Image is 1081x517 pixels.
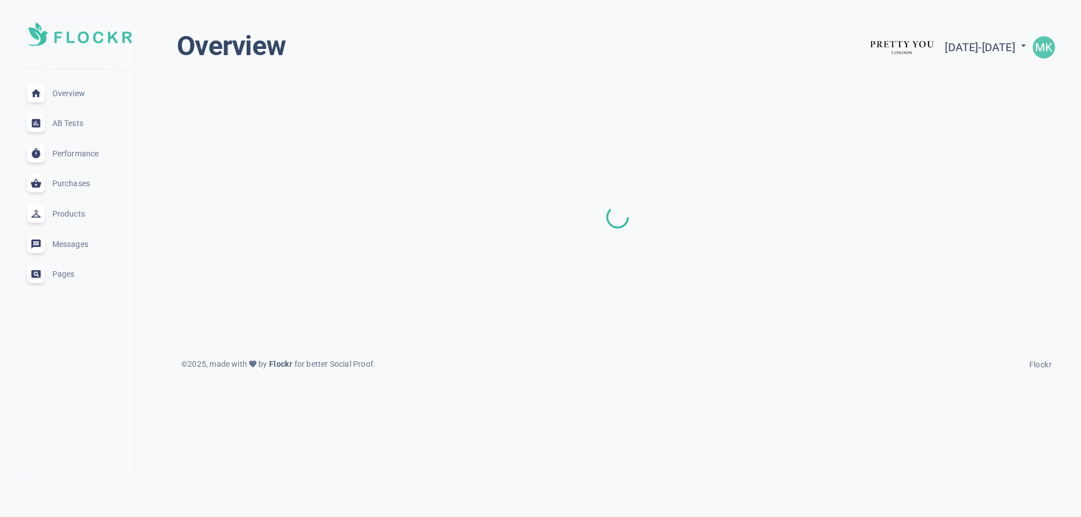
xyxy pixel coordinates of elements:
[9,259,150,289] a: Pages
[177,29,285,63] h1: Overview
[27,23,132,46] img: Soft UI Logo
[9,78,150,109] a: Overview
[267,358,294,371] a: Flockr
[868,30,936,65] img: prettyyou
[1029,360,1052,369] span: Flockr
[267,359,294,368] span: Flockr
[9,108,150,138] a: AB Tests
[1033,36,1055,59] img: 592f51d6859497f08cd3088c2db6378e
[9,138,150,169] a: Performance
[9,229,150,259] a: Messages
[1029,357,1052,370] a: Flockr
[9,199,150,229] a: Products
[175,358,382,371] div: © 2025 , made with by for better Social Proof.
[945,41,1029,54] span: [DATE] - [DATE]
[248,359,257,368] span: favorite
[9,169,150,199] a: Purchases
